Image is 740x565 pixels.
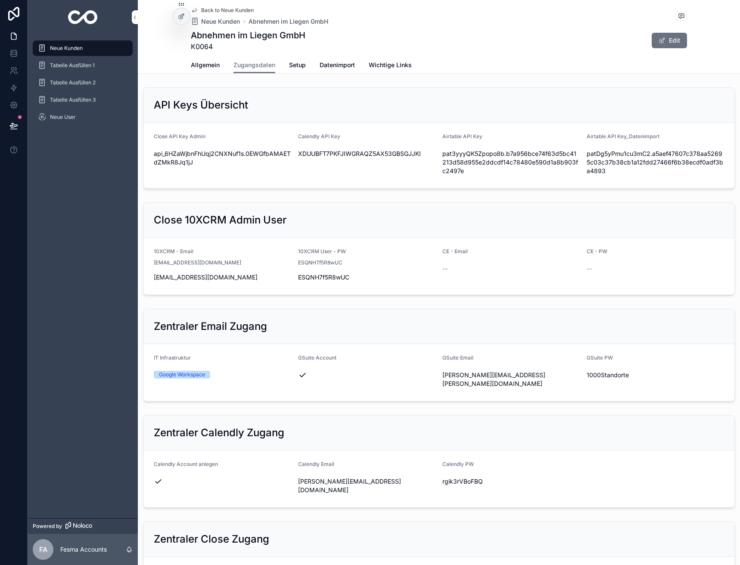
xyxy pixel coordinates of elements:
[154,354,191,361] span: IT Infrastruktur
[442,149,580,175] span: pat3yyyQK5Zpopo8b.b7a956bce74f63d5bc41213d58d955e2ddcdf14c78480e590d1a8b903fc2497e
[233,61,275,69] span: Zugangsdaten
[33,58,133,73] a: Tabelle Ausfüllen 1
[652,33,687,48] button: Edit
[33,40,133,56] a: Neue Kunden
[442,264,448,273] span: --
[320,61,355,69] span: Datenimport
[191,61,220,69] span: Allgemein
[298,461,334,467] span: Calendly Email
[191,7,254,14] a: Back to Neue Kunden
[154,133,205,140] span: Close API Key Admin
[201,7,254,14] span: Back to Neue Kunden
[298,273,435,282] span: ESQNH7f5R8wUC
[33,109,133,125] a: Neue User
[587,354,613,361] span: GSuite PW
[289,57,306,75] a: Setup
[50,62,95,69] span: Tabelle Ausfüllen 1
[68,10,98,24] img: App logo
[191,41,305,52] span: K0064
[33,75,133,90] a: Tabelle Ausfüllen 2
[298,133,340,140] span: Calendly API Key
[289,61,306,69] span: Setup
[28,34,138,136] div: scrollable content
[28,518,138,534] a: Powered by
[369,57,412,75] a: Wichtige Links
[298,259,342,266] span: ESQNH7f5R8wUC
[442,477,580,486] span: rgik3rVBoFBQ
[191,57,220,75] a: Allgemein
[201,17,240,26] span: Neue Kunden
[154,259,241,266] span: [EMAIL_ADDRESS][DOMAIN_NAME]
[587,264,592,273] span: --
[587,248,607,255] span: CE - PW
[154,213,286,227] h2: Close 10XCRM Admin User
[154,426,284,440] h2: Zentraler Calendly Zugang
[298,477,435,494] span: [PERSON_NAME][EMAIL_ADDRESS][DOMAIN_NAME]
[442,133,482,140] span: Airtable API Key
[39,544,47,555] span: FA
[154,532,269,546] h2: Zentraler Close Zugang
[60,545,107,554] p: Fesma Accounts
[442,371,580,388] span: [PERSON_NAME][EMAIL_ADDRESS][PERSON_NAME][DOMAIN_NAME]
[191,17,240,26] a: Neue Kunden
[298,149,435,158] span: XDUUBFT7PKFJIWGRAQZ5AX53GBSGJJKI
[154,149,291,167] span: api_6HZaWjbnFhUqj2CNXNuf1s.0EWGfbAMAETdZMkR8Jq1jJ
[320,57,355,75] a: Datenimport
[442,461,474,467] span: Calendly PW
[154,320,267,333] h2: Zentraler Email Zugang
[191,29,305,41] h1: Abnehmen im Liegen GmbH
[50,45,83,52] span: Neue Kunden
[587,149,724,175] span: patDg5yPmu1cu3mC2.a5aef47607c378aa52695c03c37b38cb1a12fdd27466f6b38ecdf0adf3ba4893
[442,248,468,255] span: CE - Email
[154,248,193,255] span: 10XCRM - Email
[249,17,328,26] a: Abnehmen im Liegen GmbH
[587,133,659,140] span: Airtable API Key_Datenimport
[50,114,76,121] span: Neue User
[154,98,248,112] h2: API Keys Übersicht
[154,273,291,282] span: [EMAIL_ADDRESS][DOMAIN_NAME]
[154,461,218,467] span: Calendly Account anlegen
[298,354,336,361] span: GSuite Account
[587,371,724,379] span: 1000Standorte
[442,354,473,361] span: GSuite Email
[33,92,133,108] a: Tabelle Ausfüllen 3
[33,523,62,530] span: Powered by
[50,96,96,103] span: Tabelle Ausfüllen 3
[298,248,346,255] span: 10XCRM User - PW
[369,61,412,69] span: Wichtige Links
[50,79,96,86] span: Tabelle Ausfüllen 2
[233,57,275,74] a: Zugangsdaten
[159,371,205,379] div: Google Workspace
